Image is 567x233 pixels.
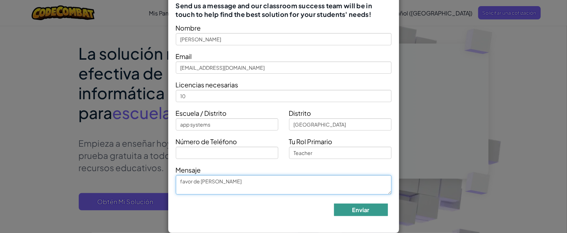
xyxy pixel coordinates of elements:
[334,204,388,216] button: Enviar
[176,24,201,32] span: Nombre
[176,166,201,174] span: Mensaje
[176,90,392,102] input: How many licenses do you need?
[289,137,333,146] span: Tu Rol Primario
[176,137,237,146] span: Número de Teléfono
[176,109,227,117] span: Escuela / Distrito
[176,1,392,19] span: Send us a message and our classroom success team will be in touch to help find the best solution ...
[176,81,238,89] span: Licencias necesarias
[289,147,392,159] input: Teacher, Principal, etc.
[176,52,192,60] span: Email
[289,109,311,117] span: Distrito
